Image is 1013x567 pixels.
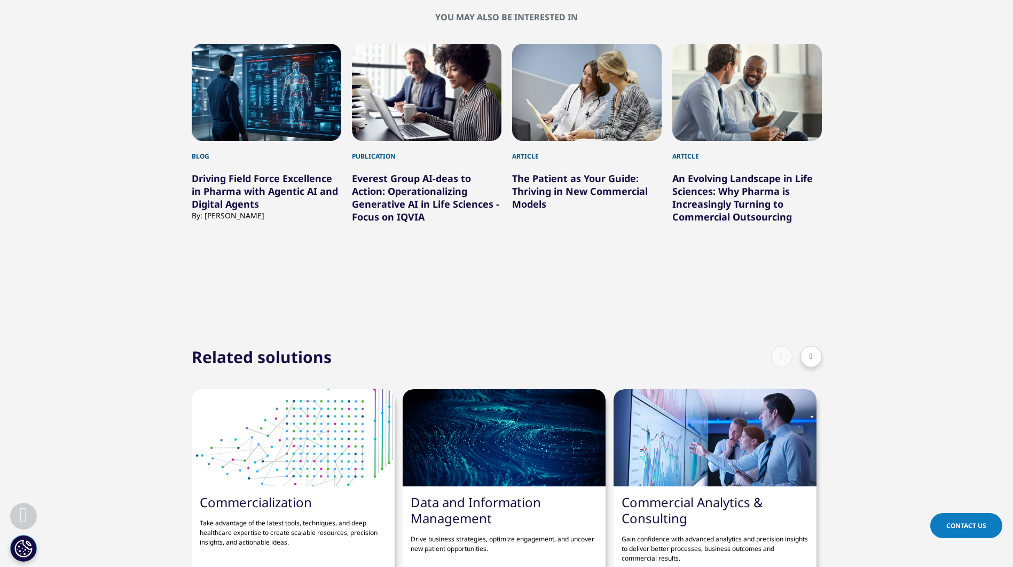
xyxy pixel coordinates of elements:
[192,141,341,161] div: Blog
[192,172,338,210] a: Driving Field Force Excellence in Pharma with Agentic AI and Digital Agents
[192,346,332,368] h2: Related solutions
[512,172,648,210] a: The Patient as Your Guide: Thriving in New Commercial Models
[672,44,822,223] div: 4 / 4
[672,172,813,223] a: An Evolving Landscape in Life Sciences: Why Pharma is Increasingly Turning to Commercial Outsourcing
[352,141,501,161] div: Publication
[672,141,822,161] div: Article
[512,44,662,223] div: 3 / 4
[352,44,501,223] div: 2 / 4
[352,172,499,223] a: Everest Group AI-deas to Action: Operationalizing Generative AI in Life Sciences - Focus on IQVIA
[512,141,662,161] div: Article
[192,44,341,223] div: 1 / 4
[200,510,387,547] p: Take advantage of the latest tools, techniques, and deep healthcare expertise to create scalable ...
[10,535,37,562] button: Cookies Settings
[946,521,986,530] span: Contact Us
[622,526,808,563] p: Gain confidence with advanced analytics and precision insights to deliver better processes, busin...
[200,493,312,511] a: Commercialization
[622,493,763,527] a: Commercial Analytics & Consulting
[930,513,1002,538] a: Contact Us
[411,493,541,527] a: Data and Information Management
[192,12,822,22] h2: You may also be interested in
[192,210,341,220] div: By: [PERSON_NAME]
[411,526,598,554] p: Drive business strategies, optimize engagement, and uncover new patient opportunities.​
